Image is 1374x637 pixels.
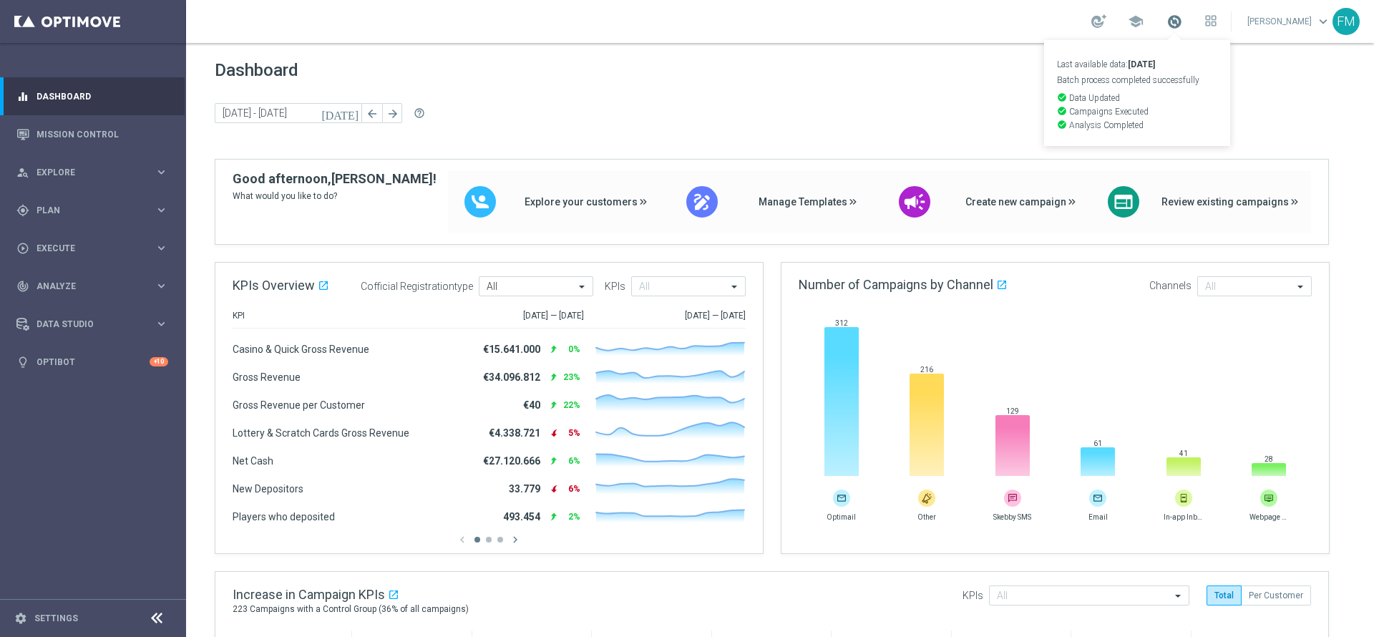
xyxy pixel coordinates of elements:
button: Mission Control [16,129,169,140]
i: keyboard_arrow_right [155,203,168,217]
p: Batch process completed successfully [1057,76,1217,84]
p: Campaigns Executed [1057,106,1217,116]
div: Data Studio [16,318,155,331]
a: Dashboard [36,77,168,115]
a: [PERSON_NAME]keyboard_arrow_down [1246,11,1332,32]
i: check_circle [1057,92,1067,102]
div: Analyze [16,280,155,293]
div: Plan [16,204,155,217]
p: Data Updated [1057,92,1217,102]
i: lightbulb [16,356,29,369]
span: Explore [36,168,155,177]
a: Last available data:[DATE] Batch process completed successfully check_circle Data Updated check_c... [1165,11,1184,34]
div: Optibot [16,343,168,381]
div: Dashboard [16,77,168,115]
div: FM [1332,8,1360,35]
span: Plan [36,206,155,215]
i: keyboard_arrow_right [155,279,168,293]
i: equalizer [16,90,29,103]
i: keyboard_arrow_right [155,241,168,255]
span: Analyze [36,282,155,291]
i: settings [14,612,27,625]
strong: [DATE] [1128,59,1155,69]
i: gps_fixed [16,204,29,217]
i: person_search [16,166,29,179]
span: Data Studio [36,320,155,329]
i: keyboard_arrow_right [155,165,168,179]
button: Data Studio keyboard_arrow_right [16,318,169,330]
button: track_changes Analyze keyboard_arrow_right [16,281,169,292]
button: person_search Explore keyboard_arrow_right [16,167,169,178]
i: keyboard_arrow_right [155,317,168,331]
p: Analysis Completed [1057,120,1217,130]
i: track_changes [16,280,29,293]
div: +10 [150,357,168,366]
p: Last available data: [1057,60,1217,69]
button: lightbulb Optibot +10 [16,356,169,368]
span: keyboard_arrow_down [1315,14,1331,29]
a: Mission Control [36,115,168,153]
div: Mission Control [16,115,168,153]
button: equalizer Dashboard [16,91,169,102]
button: play_circle_outline Execute keyboard_arrow_right [16,243,169,254]
button: gps_fixed Plan keyboard_arrow_right [16,205,169,216]
span: school [1128,14,1144,29]
i: play_circle_outline [16,242,29,255]
div: Execute [16,242,155,255]
a: Settings [34,614,78,623]
i: check_circle [1057,106,1067,116]
div: Explore [16,166,155,179]
span: Execute [36,244,155,253]
a: Optibot [36,343,150,381]
i: check_circle [1057,120,1067,130]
